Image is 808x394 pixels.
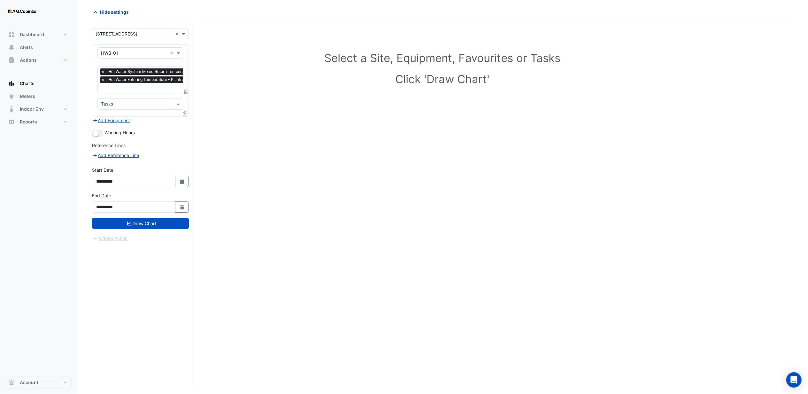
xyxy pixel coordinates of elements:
span: Account [20,379,38,386]
button: Reports [5,115,72,128]
button: Indoor Env [5,103,72,115]
button: Draw Chart [92,218,189,229]
span: Hot Water Entering Temperature - Plantroom, All [107,76,198,83]
fa-icon: Select Date [179,204,185,210]
app-icon: Meters [8,93,15,99]
span: Reports [20,119,37,125]
button: Add Equipment [92,117,131,124]
span: × [100,68,106,75]
span: × [100,76,106,83]
button: Charts [5,77,72,90]
button: Actions [5,54,72,67]
span: Clear [175,30,181,37]
app-icon: Reports [8,119,15,125]
app-icon: Dashboard [8,31,15,38]
app-icon: Charts [8,80,15,87]
label: End Date [92,192,111,199]
span: Clear [170,50,175,56]
label: Start Date [92,167,113,173]
img: Company Logo [8,5,36,18]
app-icon: Alerts [8,44,15,51]
span: Clone Favourites and Tasks from this Equipment to other Equipment [183,110,187,116]
button: Add Reference Line [92,152,140,159]
app-icon: Indoor Env [8,106,15,112]
span: Actions [20,57,37,63]
span: Meters [20,93,35,99]
app-icon: Actions [8,57,15,63]
span: Indoor Env [20,106,44,112]
fa-icon: Select Date [179,179,185,184]
button: Hide settings [92,6,133,18]
button: Meters [5,90,72,103]
h1: Click 'Draw Chart' [106,72,779,86]
button: Alerts [5,41,72,54]
span: Hot Water System Mixed Return Temperature - Plantroom, All [107,68,222,75]
label: Reference Lines [92,142,126,149]
div: Open Intercom Messenger [786,372,802,388]
span: Choose Function [183,89,189,94]
span: Dashboard [20,31,44,38]
span: Charts [20,80,35,87]
span: Hide settings [100,9,129,15]
span: Working Hours [104,130,135,135]
div: Tasks [100,100,113,109]
span: Alerts [20,44,33,51]
button: Dashboard [5,28,72,41]
h1: Select a Site, Equipment, Favourites or Tasks [106,51,779,65]
button: Account [5,376,72,389]
app-escalated-ticket-create-button: Please draw the charts first [92,235,128,240]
